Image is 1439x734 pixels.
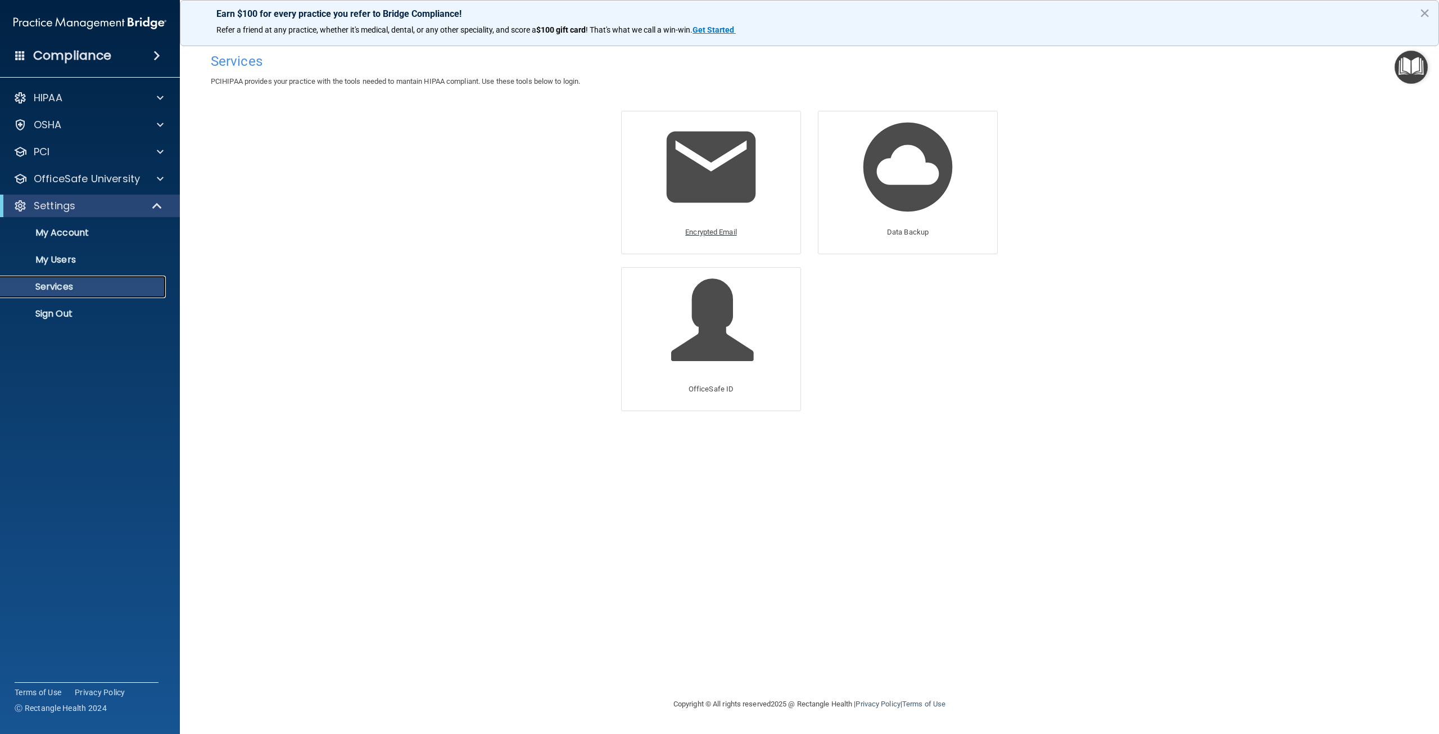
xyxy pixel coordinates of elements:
p: Services [7,281,161,292]
p: Sign Out [7,308,161,319]
img: PMB logo [13,12,166,34]
div: Copyright © All rights reserved 2025 @ Rectangle Health | | [604,686,1015,722]
strong: Get Started [693,25,734,34]
p: Data Backup [887,226,929,239]
img: Encrypted Email [658,114,764,220]
p: My Users [7,254,161,265]
span: PCIHIPAA provides your practice with the tools needed to mantain HIPAA compliant. Use these tools... [211,77,580,85]
p: OfficeSafe University [34,172,140,186]
a: Privacy Policy [75,687,125,698]
a: Get Started [693,25,736,34]
p: Earn $100 for every practice you refer to Bridge Compliance! [216,8,1402,19]
p: PCI [34,145,49,159]
p: My Account [7,227,161,238]
a: Data Backup Data Backup [818,111,998,254]
p: OSHA [34,118,62,132]
button: Close [1419,4,1430,22]
a: OfficeSafe ID [621,267,801,411]
a: Terms of Use [902,700,945,708]
img: Data Backup [854,114,961,220]
a: OSHA [13,118,164,132]
p: HIPAA [34,91,62,105]
a: PCI [13,145,164,159]
span: Refer a friend at any practice, whether it's medical, dental, or any other speciality, and score a [216,25,536,34]
a: Encrypted Email Encrypted Email [621,111,801,254]
span: Ⓒ Rectangle Health 2024 [15,703,107,714]
h4: Compliance [33,48,111,64]
a: Privacy Policy [856,700,900,708]
p: Settings [34,199,75,213]
a: Terms of Use [15,687,61,698]
p: OfficeSafe ID [689,382,734,396]
span: ! That's what we call a win-win. [586,25,693,34]
a: Settings [13,199,163,213]
a: HIPAA [13,91,164,105]
button: Open Resource Center [1395,51,1428,84]
a: OfficeSafe University [13,172,164,186]
p: Encrypted Email [685,226,737,239]
strong: $100 gift card [536,25,586,34]
h4: Services [211,54,1408,69]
